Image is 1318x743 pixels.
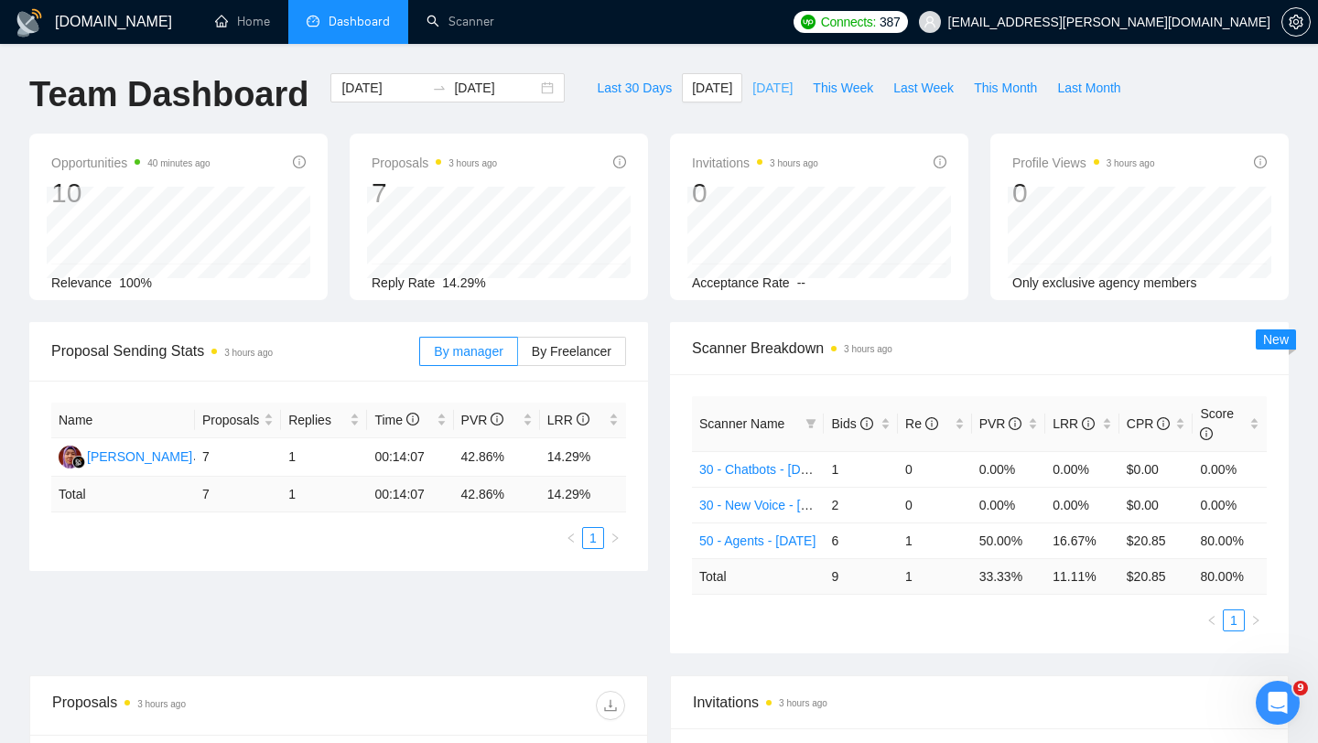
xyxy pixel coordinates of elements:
[367,477,453,512] td: 00:14:07
[1254,156,1267,168] span: info-circle
[51,275,112,290] span: Relevance
[454,78,537,98] input: End date
[752,78,793,98] span: [DATE]
[281,438,367,477] td: 1
[293,156,306,168] span: info-circle
[893,78,954,98] span: Last Week
[1200,427,1213,440] span: info-circle
[448,158,497,168] time: 3 hours ago
[1250,615,1261,626] span: right
[532,344,611,359] span: By Freelancer
[29,73,308,116] h1: Team Dashboard
[87,447,192,467] div: [PERSON_NAME]
[432,81,447,95] span: to
[1245,609,1267,631] li: Next Page
[491,413,503,425] span: info-circle
[1223,609,1245,631] li: 1
[202,410,260,430] span: Proposals
[577,413,589,425] span: info-circle
[1012,152,1155,174] span: Profile Views
[880,12,900,32] span: 387
[1119,558,1194,594] td: $ 20.85
[1012,176,1155,210] div: 0
[540,477,626,512] td: 14.29 %
[604,527,626,549] li: Next Page
[1045,487,1119,522] td: 0.00%
[51,339,419,362] span: Proposal Sending Stats
[1119,451,1194,487] td: $0.00
[547,413,589,427] span: LRR
[974,78,1037,98] span: This Month
[454,477,540,512] td: 42.86 %
[1082,417,1095,430] span: info-circle
[442,275,485,290] span: 14.29%
[613,156,626,168] span: info-circle
[367,438,453,477] td: 00:14:07
[1256,681,1300,725] iframe: Intercom live chat
[692,176,818,210] div: 0
[824,522,898,558] td: 6
[147,158,210,168] time: 40 minutes ago
[454,438,540,477] td: 42.86%
[844,344,892,354] time: 3 hours ago
[693,691,1266,714] span: Invitations
[596,691,625,720] button: download
[824,558,898,594] td: 9
[432,81,447,95] span: swap-right
[1127,416,1170,431] span: CPR
[195,403,281,438] th: Proposals
[964,73,1047,102] button: This Month
[195,477,281,512] td: 7
[224,348,273,358] time: 3 hours ago
[699,498,837,512] a: 30 - New Voice - [DATE]
[692,78,732,98] span: [DATE]
[1281,7,1311,37] button: setting
[821,12,876,32] span: Connects:
[51,176,211,210] div: 10
[1119,487,1194,522] td: $0.00
[52,691,339,720] div: Proposals
[281,403,367,438] th: Replies
[560,527,582,549] li: Previous Page
[682,73,742,102] button: [DATE]
[824,487,898,522] td: 2
[372,275,435,290] span: Reply Rate
[898,487,972,522] td: 0
[972,522,1046,558] td: 50.00%
[281,477,367,512] td: 1
[699,416,784,431] span: Scanner Name
[137,699,186,709] time: 3 hours ago
[215,14,270,29] a: homeHome
[59,446,81,468] img: SM
[119,275,152,290] span: 100%
[1263,332,1289,347] span: New
[797,275,805,290] span: --
[801,15,816,29] img: upwork-logo.png
[59,448,192,463] a: SM[PERSON_NAME]
[15,8,44,38] img: logo
[1193,451,1267,487] td: 0.00%
[1057,78,1120,98] span: Last Month
[699,533,816,548] a: 50 - Agents - [DATE]
[1224,610,1244,630] a: 1
[1193,487,1267,522] td: 0.00%
[924,16,936,28] span: user
[51,152,211,174] span: Opportunities
[831,416,872,431] span: Bids
[972,487,1046,522] td: 0.00%
[597,698,624,713] span: download
[372,176,497,210] div: 7
[406,413,419,425] span: info-circle
[1281,15,1311,29] a: setting
[1201,609,1223,631] li: Previous Page
[1009,417,1021,430] span: info-circle
[610,533,621,544] span: right
[195,438,281,477] td: 7
[583,528,603,548] a: 1
[905,416,938,431] span: Re
[1045,558,1119,594] td: 11.11 %
[540,438,626,477] td: 14.29%
[802,410,820,437] span: filter
[972,558,1046,594] td: 33.33 %
[925,417,938,430] span: info-circle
